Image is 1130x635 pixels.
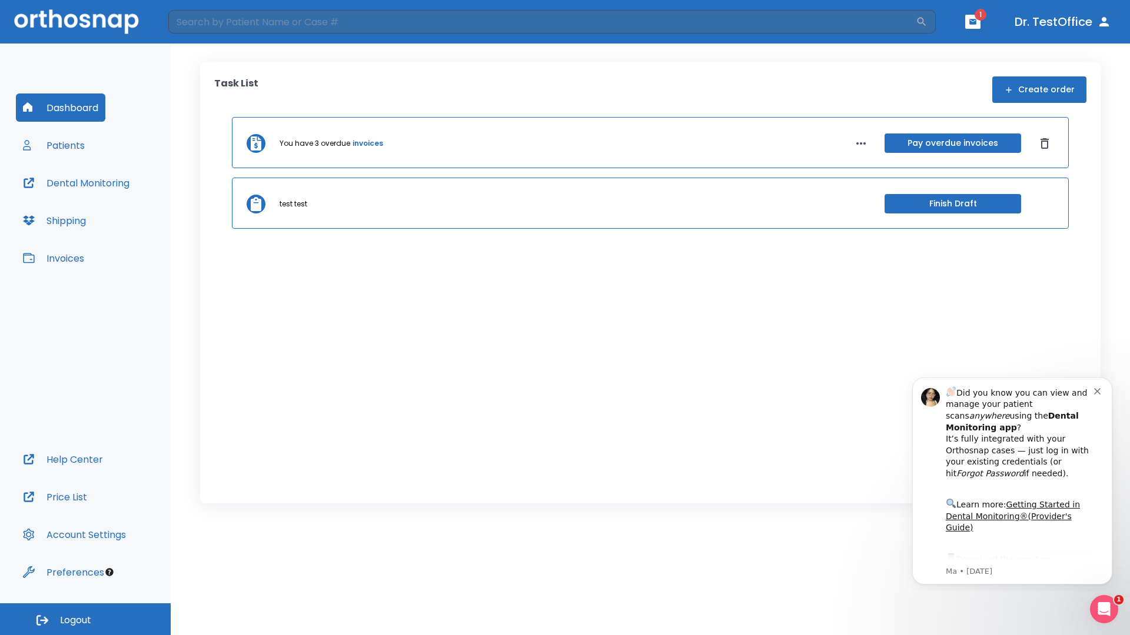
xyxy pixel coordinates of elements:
[51,188,156,209] a: App Store
[51,185,200,245] div: Download the app: | ​ Let us know if you need help getting started!
[60,614,91,627] span: Logout
[16,445,110,473] button: Help Center
[200,18,209,28] button: Dismiss notification
[885,194,1021,213] button: Finish Draft
[1090,595,1118,623] iframe: Intercom live chat
[168,10,916,34] input: Search by Patient Name or Case #
[975,9,986,21] span: 1
[353,138,383,149] a: invoices
[16,93,105,122] button: Dashboard
[16,131,92,159] button: Patients
[16,244,91,272] button: Invoices
[214,76,258,103] p: Task List
[104,567,115,577] div: Tooltip anchor
[895,367,1130,591] iframe: Intercom notifications message
[885,133,1021,153] button: Pay overdue invoices
[16,558,111,586] button: Preferences
[16,483,94,511] button: Price List
[280,138,350,149] p: You have 3 overdue
[16,520,133,549] button: Account Settings
[1035,134,1054,153] button: Dismiss
[14,9,139,34] img: Orthosnap
[51,199,200,210] p: Message from Ma, sent 5w ago
[1114,595,1124,604] span: 1
[280,199,307,209] p: test test
[1010,11,1116,32] button: Dr. TestOffice
[16,169,137,197] button: Dental Monitoring
[992,76,1086,103] button: Create order
[16,206,93,235] button: Shipping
